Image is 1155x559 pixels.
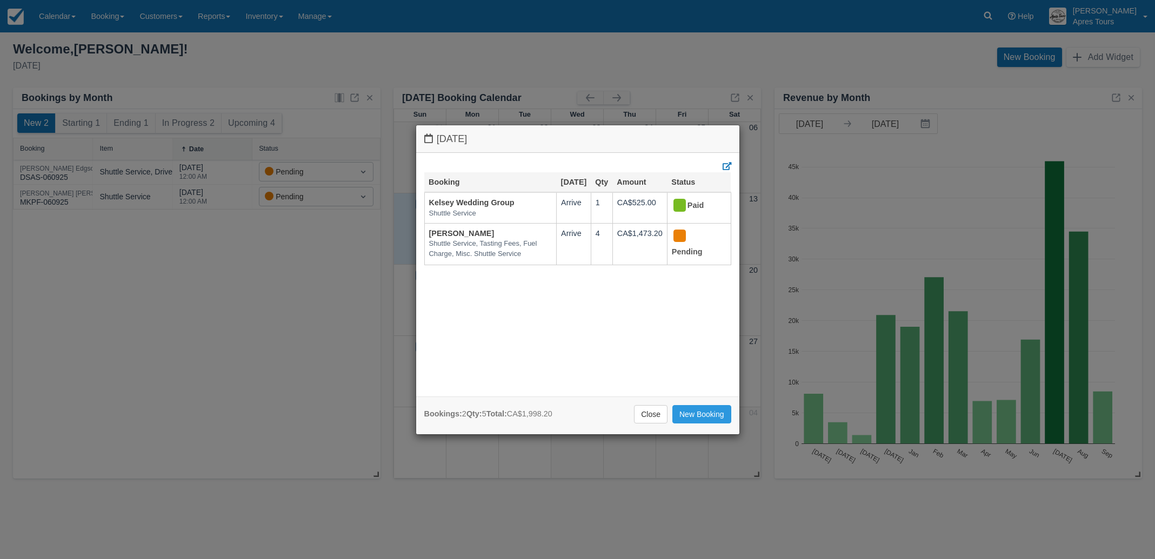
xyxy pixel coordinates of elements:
h4: [DATE] [424,133,731,145]
td: CA$1,473.20 [612,223,667,265]
div: Pending [672,228,717,261]
div: Paid [672,197,717,214]
td: 4 [591,223,612,265]
td: Arrive [557,223,591,265]
div: 2 5 CA$1,998.20 [424,408,552,420]
a: Amount [617,178,646,186]
td: 1 [591,192,612,223]
a: Kelsey Wedding Group [429,198,515,207]
a: Status [671,178,695,186]
a: [DATE] [561,178,587,186]
a: [PERSON_NAME] [429,229,495,238]
strong: Bookings: [424,409,462,418]
a: New Booking [672,405,731,423]
a: Close [634,405,667,423]
td: CA$525.00 [612,192,667,223]
a: Booking [429,178,460,186]
strong: Qty: [466,409,482,418]
strong: Total: [486,409,507,418]
td: Arrive [557,192,591,223]
em: Shuttle Service, Tasting Fees, Fuel Charge, Misc. Shuttle Service [429,239,552,259]
a: Qty [595,178,608,186]
em: Shuttle Service [429,208,552,219]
